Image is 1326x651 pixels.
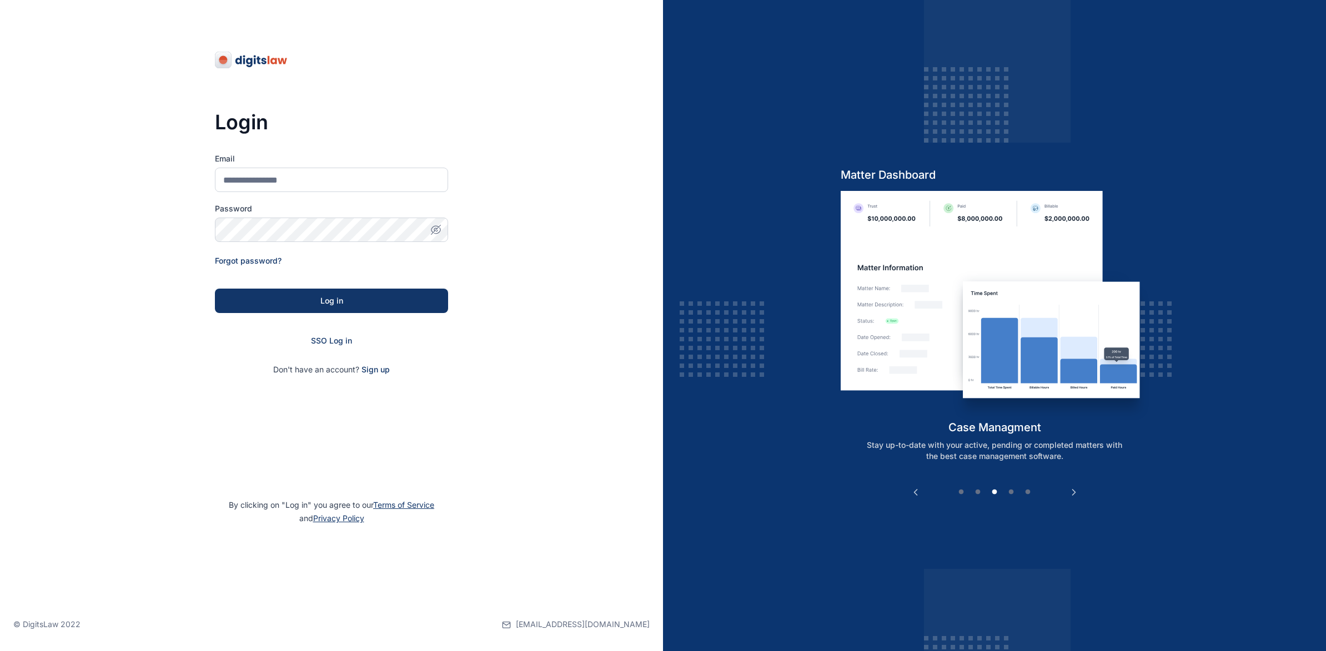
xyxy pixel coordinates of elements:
p: Don't have an account? [215,364,448,375]
p: Stay up-to-date with your active, pending or completed matters with the best case management soft... [852,440,1137,462]
button: 2 [972,487,983,498]
a: Sign up [361,365,390,374]
button: 4 [1006,487,1017,498]
a: Forgot password? [215,256,282,265]
label: Email [215,153,448,164]
button: 5 [1022,487,1033,498]
span: Sign up [361,364,390,375]
button: 3 [989,487,1000,498]
p: © DigitsLaw 2022 [13,619,81,630]
h5: Matter Dashboard [841,167,1149,183]
p: By clicking on "Log in" you agree to our [13,498,650,525]
a: SSO Log in [311,336,352,345]
img: case-management [841,191,1149,420]
a: Privacy Policy [313,513,364,523]
label: Password [215,203,448,214]
a: [EMAIL_ADDRESS][DOMAIN_NAME] [502,598,650,651]
div: Log in [233,295,430,306]
button: Next [1068,487,1079,498]
h5: case managment [841,420,1149,435]
button: Previous [910,487,921,498]
img: digitslaw-logo [215,51,288,69]
h3: Login [215,111,448,133]
span: [EMAIL_ADDRESS][DOMAIN_NAME] [516,619,650,630]
span: and [299,513,364,523]
button: 1 [956,487,967,498]
a: Terms of Service [373,500,434,509]
button: Log in [215,289,448,313]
